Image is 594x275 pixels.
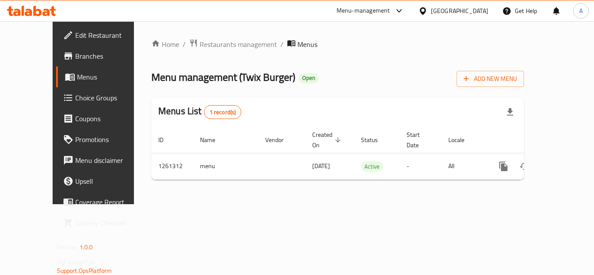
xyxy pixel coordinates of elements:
[56,25,152,46] a: Edit Restaurant
[56,150,152,171] a: Menu disclaimer
[75,218,145,228] span: Grocery Checklist
[151,153,193,179] td: 1261312
[56,87,152,108] a: Choice Groups
[75,30,145,40] span: Edit Restaurant
[312,160,330,172] span: [DATE]
[200,135,227,145] span: Name
[400,153,441,179] td: -
[514,156,535,177] button: Change Status
[200,39,277,50] span: Restaurants management
[75,176,145,186] span: Upsell
[151,39,179,50] a: Home
[431,6,488,16] div: [GEOGRAPHIC_DATA]
[299,73,319,83] div: Open
[361,135,389,145] span: Status
[280,39,284,50] li: /
[265,135,295,145] span: Vendor
[464,73,517,84] span: Add New Menu
[151,67,295,87] span: Menu management ( Twix Burger )
[448,135,476,145] span: Locale
[441,153,486,179] td: All
[158,105,241,119] h2: Menus List
[56,46,152,66] a: Branches
[361,161,383,172] div: Active
[193,153,258,179] td: menu
[56,212,152,233] a: Grocery Checklist
[75,93,145,103] span: Choice Groups
[407,129,431,150] span: Start Date
[151,127,584,180] table: enhanced table
[56,171,152,192] a: Upsell
[56,66,152,87] a: Menus
[56,108,152,129] a: Coupons
[361,162,383,172] span: Active
[500,102,521,123] div: Export file
[486,127,584,153] th: Actions
[75,155,145,166] span: Menu disclaimer
[297,39,317,50] span: Menus
[579,6,583,16] span: A
[57,242,78,253] span: Version:
[158,135,175,145] span: ID
[57,256,97,268] span: Get support on:
[75,134,145,145] span: Promotions
[337,6,390,16] div: Menu-management
[75,51,145,61] span: Branches
[312,129,344,150] span: Created On
[56,192,152,212] a: Coverage Report
[80,242,93,253] span: 1.0.0
[204,105,242,119] div: Total records count
[204,108,241,116] span: 1 record(s)
[56,129,152,150] a: Promotions
[75,197,145,207] span: Coverage Report
[493,156,514,177] button: more
[151,39,524,50] nav: breadcrumb
[183,39,186,50] li: /
[299,74,319,82] span: Open
[77,72,145,82] span: Menus
[75,113,145,124] span: Coupons
[189,39,277,50] a: Restaurants management
[457,71,524,87] button: Add New Menu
